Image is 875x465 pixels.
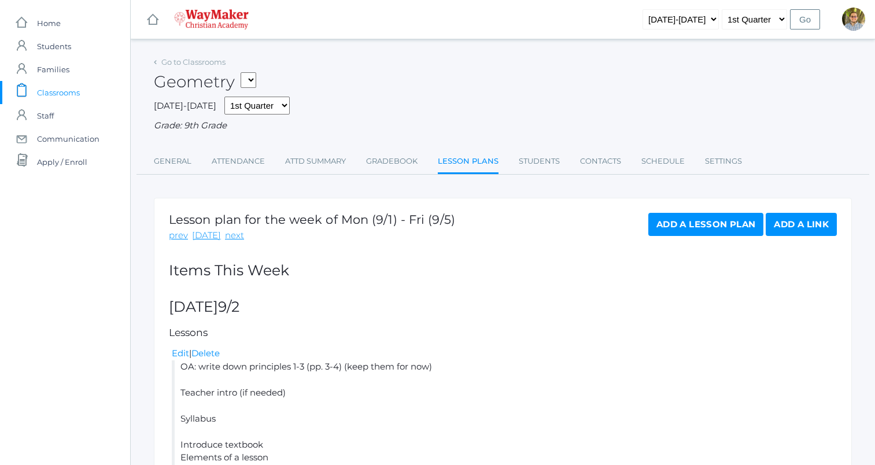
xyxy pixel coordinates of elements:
a: Add a Lesson Plan [648,213,763,236]
span: Communication [37,127,99,150]
img: waymaker-logo-stack-white-1602f2b1af18da31a5905e9982d058868370996dac5278e84edea6dabf9a3315.png [174,9,249,29]
span: Students [37,35,71,58]
a: Add a Link [766,213,837,236]
span: 9/2 [218,298,239,315]
a: Delete [191,348,220,359]
a: Contacts [580,150,621,173]
div: Kylen Braileanu [842,8,865,31]
a: next [225,229,244,242]
span: Apply / Enroll [37,150,87,174]
h1: Lesson plan for the week of Mon (9/1) - Fri (9/5) [169,213,455,226]
h2: Geometry [154,73,256,91]
a: General [154,150,191,173]
a: Lesson Plans [438,150,499,175]
a: Students [519,150,560,173]
span: Home [37,12,61,35]
span: Staff [37,104,54,127]
h2: [DATE] [169,299,837,315]
div: | [172,347,837,360]
span: [DATE]-[DATE] [154,100,216,111]
a: [DATE] [192,229,221,242]
h5: Lessons [169,327,837,338]
div: Grade: 9th Grade [154,119,852,132]
a: Attd Summary [285,150,346,173]
a: Attendance [212,150,265,173]
span: Families [37,58,69,81]
a: Go to Classrooms [161,57,226,67]
a: Settings [705,150,742,173]
a: Edit [172,348,189,359]
a: Gradebook [366,150,418,173]
a: Schedule [641,150,685,173]
h2: Items This Week [169,263,837,279]
input: Go [790,9,820,29]
span: Classrooms [37,81,80,104]
a: prev [169,229,188,242]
